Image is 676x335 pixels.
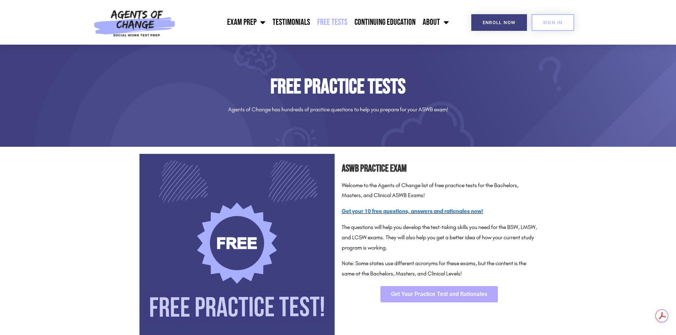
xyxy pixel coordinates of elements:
[314,13,351,31] a: Free Tests
[342,208,483,214] a: Get your 10 free questions, answers and rationales now!
[483,20,516,25] span: Enroll Now
[179,13,452,31] nav: Menu
[342,161,537,177] h2: ASWB Practice Exam
[342,180,537,201] p: Welcome to the Agents of Change list of free practice tests for the Bachelors, Masters, and Clini...
[391,291,487,297] span: Get Your Practice Test and Rationales
[224,13,269,31] a: Exam Prep
[342,258,537,279] p: Note: Some states use different acronyms for these exams, but the content is the same at the Bach...
[532,14,574,31] a: SIGN IN
[543,20,563,25] span: SIGN IN
[269,13,314,31] a: Testimonials
[351,13,419,31] a: Continuing Education
[380,286,498,302] a: Get Your Practice Test and Rationales
[139,105,537,115] p: Agents of Change has hundreds of practice questions to help you prepare for your ASWB exam!
[342,222,537,253] p: The questions will help you develop the test-taking skills you need for the BSW, LMSW, and LCSW e...
[471,14,527,31] a: Enroll Now
[139,77,537,97] h1: Free Practice Tests
[419,13,452,31] a: About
